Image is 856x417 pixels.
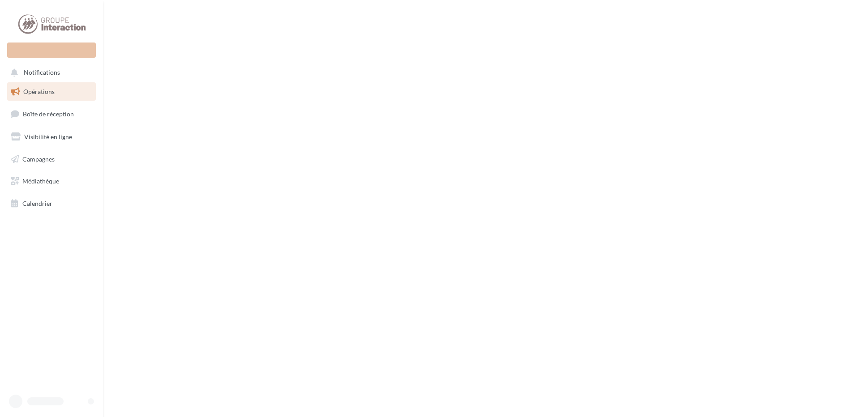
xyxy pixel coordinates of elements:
[5,82,98,101] a: Opérations
[23,110,74,118] span: Boîte de réception
[24,133,72,140] span: Visibilité en ligne
[23,88,55,95] span: Opérations
[5,172,98,191] a: Médiathèque
[5,104,98,123] a: Boîte de réception
[5,128,98,146] a: Visibilité en ligne
[22,155,55,162] span: Campagnes
[22,177,59,185] span: Médiathèque
[5,150,98,169] a: Campagnes
[24,69,60,77] span: Notifications
[22,200,52,207] span: Calendrier
[7,43,96,58] div: Nouvelle campagne
[5,194,98,213] a: Calendrier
